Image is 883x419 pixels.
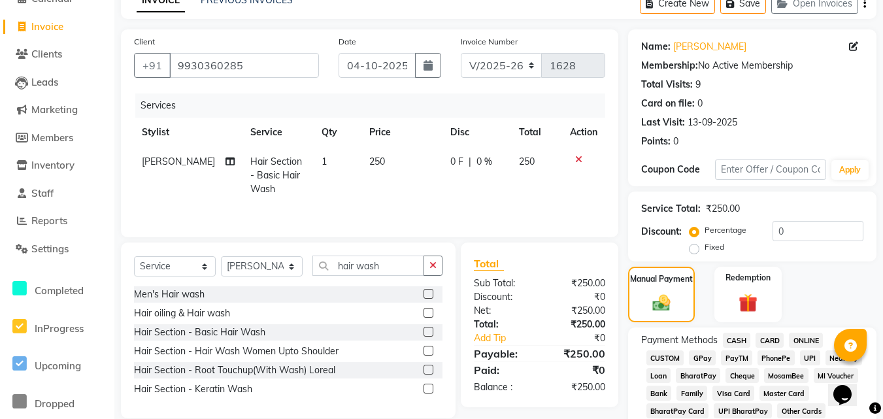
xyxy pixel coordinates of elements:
[169,53,319,78] input: Search by Name/Mobile/Email/Code
[712,386,754,401] span: Visa Card
[673,135,678,148] div: 0
[3,20,111,35] a: Invoice
[464,304,539,318] div: Net:
[519,156,535,167] span: 250
[134,36,155,48] label: Client
[35,397,75,410] span: Dropped
[31,103,78,116] span: Marketing
[725,272,771,284] label: Redemption
[134,344,339,358] div: Hair Section - Hair Wash Women Upto Shoulder
[322,156,327,167] span: 1
[764,368,808,383] span: MosamBee
[464,290,539,304] div: Discount:
[705,224,746,236] label: Percentage
[706,202,740,216] div: ₹250.00
[641,163,715,176] div: Coupon Code
[725,368,759,383] span: Cheque
[641,225,682,239] div: Discount:
[539,346,614,361] div: ₹250.00
[31,214,67,227] span: Reports
[134,363,335,377] div: Hair Section - Root Touchup(With Wash) Loreal
[758,350,795,365] span: PhonePe
[539,304,614,318] div: ₹250.00
[3,242,111,257] a: Settings
[31,131,73,144] span: Members
[31,159,75,171] span: Inventory
[646,368,671,383] span: Loan
[31,20,63,33] span: Invoice
[705,241,724,253] label: Fixed
[714,403,772,418] span: UPI BharatPay
[759,386,809,401] span: Master Card
[3,47,111,62] a: Clients
[814,368,858,383] span: MI Voucher
[641,202,701,216] div: Service Total:
[641,40,671,54] div: Name:
[3,214,111,229] a: Reports
[641,97,695,110] div: Card on file:
[539,362,614,378] div: ₹0
[641,59,863,73] div: No Active Membership
[469,155,471,169] span: |
[733,292,763,315] img: _gift.svg
[641,333,718,347] span: Payment Methods
[676,368,720,383] span: BharatPay
[464,331,552,345] a: Add Tip
[673,40,746,54] a: [PERSON_NAME]
[646,350,684,365] span: CUSTOM
[464,318,539,331] div: Total:
[647,293,676,313] img: _cash.svg
[464,277,539,290] div: Sub Total:
[31,48,62,60] span: Clients
[464,346,539,361] div: Payable:
[756,333,784,348] span: CARD
[3,186,111,201] a: Staff
[721,350,752,365] span: PayTM
[828,367,870,406] iframe: chat widget
[314,118,361,147] th: Qty
[641,135,671,148] div: Points:
[464,362,539,378] div: Paid:
[35,360,81,372] span: Upcoming
[831,160,869,180] button: Apply
[697,97,703,110] div: 0
[35,284,84,297] span: Completed
[339,36,356,48] label: Date
[552,331,615,345] div: ₹0
[695,78,701,92] div: 9
[476,155,492,169] span: 0 %
[3,75,111,90] a: Leads
[539,290,614,304] div: ₹0
[646,386,672,401] span: Bank
[31,243,69,255] span: Settings
[641,116,685,129] div: Last Visit:
[562,118,605,147] th: Action
[688,116,737,129] div: 13-09-2025
[442,118,511,147] th: Disc
[461,36,518,48] label: Invoice Number
[134,326,265,339] div: Hair Section - Basic Hair Wash
[539,380,614,394] div: ₹250.00
[789,333,823,348] span: ONLINE
[142,156,215,167] span: [PERSON_NAME]
[641,59,698,73] div: Membership:
[242,118,314,147] th: Service
[134,53,171,78] button: +91
[539,277,614,290] div: ₹250.00
[800,350,820,365] span: UPI
[3,103,111,118] a: Marketing
[641,78,693,92] div: Total Visits:
[31,76,58,88] span: Leads
[361,118,442,147] th: Price
[450,155,463,169] span: 0 F
[312,256,424,276] input: Search or Scan
[3,131,111,146] a: Members
[646,403,709,418] span: BharatPay Card
[134,118,242,147] th: Stylist
[825,350,863,365] span: NearBuy
[134,288,205,301] div: Men's Hair wash
[35,322,84,335] span: InProgress
[464,380,539,394] div: Balance :
[689,350,716,365] span: GPay
[777,403,825,418] span: Other Cards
